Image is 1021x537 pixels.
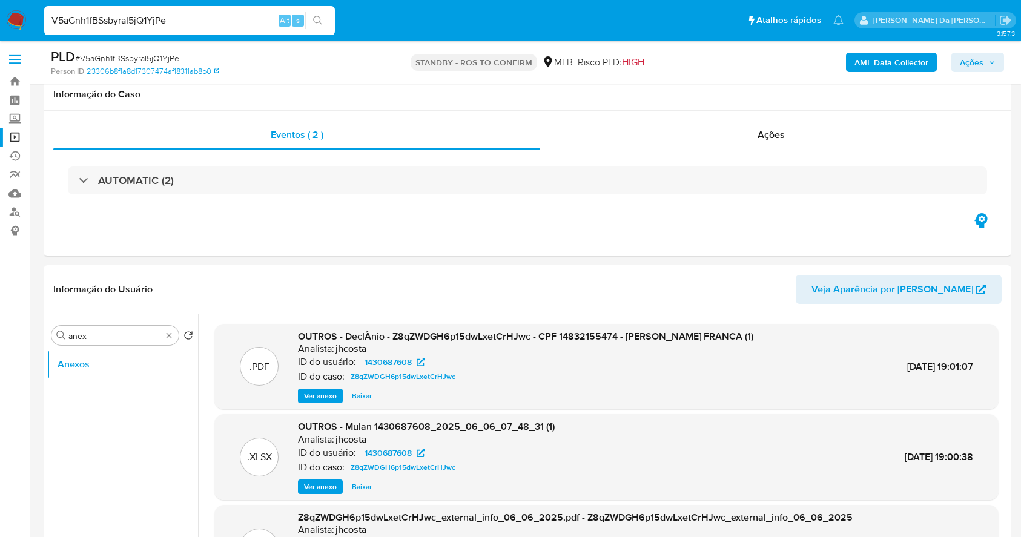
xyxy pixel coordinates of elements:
[298,510,853,524] span: Z8qZWDGH6p15dwLxetCrHJwc_external_info_06_06_2025.pdf - Z8qZWDGH6p15dwLxetCrHJwc_external_info_06...
[854,53,928,72] b: AML Data Collector
[905,450,973,464] span: [DATE] 19:00:38
[304,390,337,402] span: Ver anexo
[365,355,412,369] span: 1430687608
[305,12,330,29] button: search-icon
[280,15,289,26] span: Alt
[304,481,337,493] span: Ver anexo
[296,15,300,26] span: s
[298,356,356,368] p: ID do usuário:
[298,389,343,403] button: Ver anexo
[98,174,174,187] h3: AUTOMATIC (2)
[873,15,996,26] p: patricia.varelo@mercadopago.com.br
[335,524,367,536] h6: jhcosta
[756,14,821,27] span: Atalhos rápidos
[335,343,367,355] h6: jhcosta
[53,283,153,295] h1: Informação do Usuário
[352,481,372,493] span: Baixar
[846,53,937,72] button: AML Data Collector
[298,433,334,446] p: Analista:
[346,369,460,384] a: Z8qZWDGH6p15dwLxetCrHJwc
[346,479,378,494] button: Baixar
[298,343,334,355] p: Analista:
[999,14,1012,27] a: Sair
[298,329,753,343] span: OUTROS - DeclÃ­nio - Z8qZWDGH6p15dwLxetCrHJwc - CPF 14832155474 - [PERSON_NAME] FRANCA (1)
[411,54,537,71] p: STANDBY - ROS TO CONFIRM
[351,369,455,384] span: Z8qZWDGH6p15dwLxetCrHJwc
[53,88,1002,100] h1: Informação do Caso
[183,331,193,344] button: Retornar ao pedido padrão
[352,390,372,402] span: Baixar
[87,66,219,77] a: 23306b8f1a8d17307474af18311ab8b0
[960,53,983,72] span: Ações
[796,275,1002,304] button: Veja Aparência por [PERSON_NAME]
[56,331,66,340] button: Procurar
[44,13,335,28] input: Pesquise usuários ou casos...
[758,128,785,142] span: Ações
[357,446,432,460] a: 1430687608
[578,56,644,69] span: Risco PLD:
[365,446,412,460] span: 1430687608
[68,331,162,341] input: Procurar
[247,450,272,464] p: .XLSX
[811,275,973,304] span: Veja Aparência por [PERSON_NAME]
[298,420,555,433] span: OUTROS - Mulan 1430687608_2025_06_06_07_48_31 (1)
[833,15,844,25] a: Notificações
[298,461,345,473] p: ID do caso:
[51,47,75,66] b: PLD
[622,55,644,69] span: HIGH
[75,52,179,64] span: # V5aGnh1fBSsbyraI5jQ1YjPe
[357,355,432,369] a: 1430687608
[298,479,343,494] button: Ver anexo
[271,128,323,142] span: Eventos ( 2 )
[249,360,269,374] p: .PDF
[351,460,455,475] span: Z8qZWDGH6p15dwLxetCrHJwc
[335,433,367,446] h6: jhcosta
[47,350,198,379] button: Anexos
[68,166,987,194] div: AUTOMATIC (2)
[346,389,378,403] button: Baixar
[51,66,84,77] b: Person ID
[298,524,334,536] p: Analista:
[298,447,356,459] p: ID do usuário:
[907,360,973,374] span: [DATE] 19:01:07
[346,460,460,475] a: Z8qZWDGH6p15dwLxetCrHJwc
[542,56,573,69] div: MLB
[951,53,1004,72] button: Ações
[298,371,345,383] p: ID do caso:
[164,331,174,340] button: Apagar busca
